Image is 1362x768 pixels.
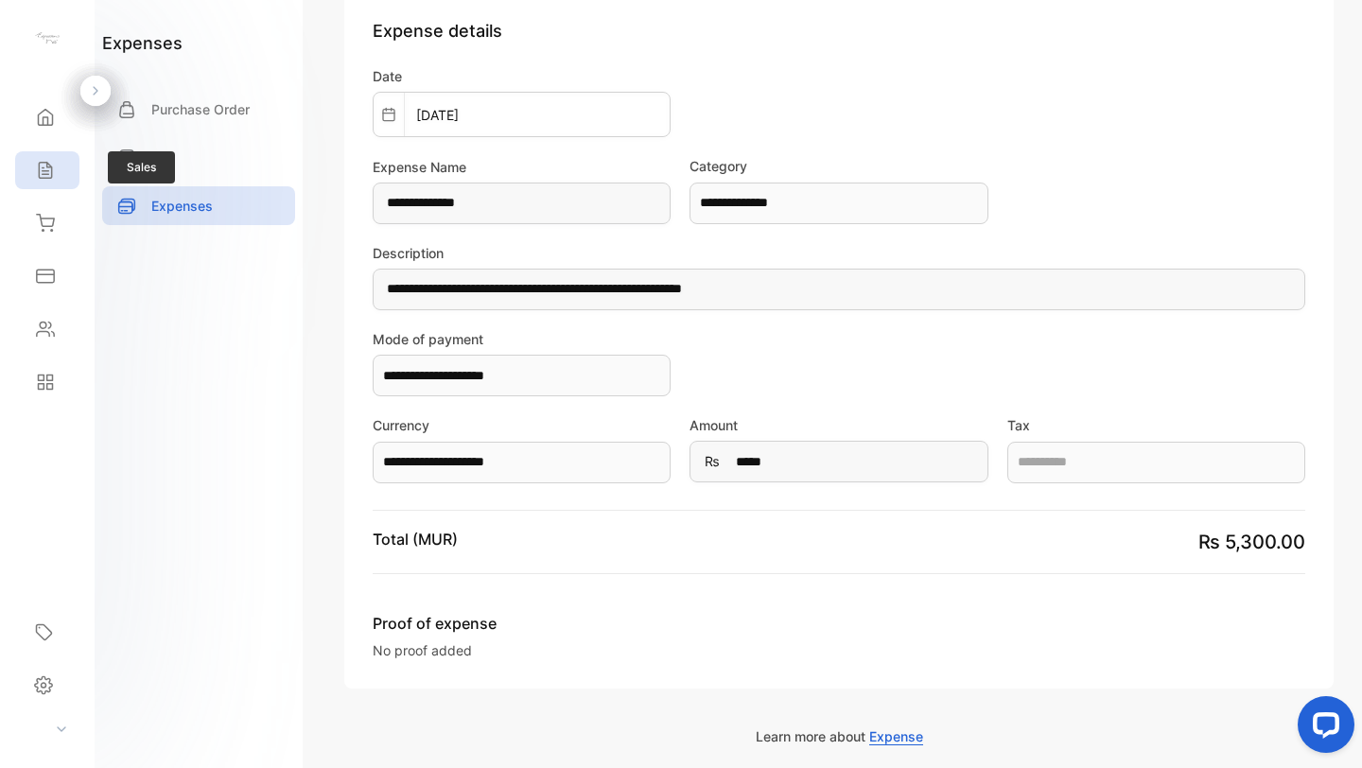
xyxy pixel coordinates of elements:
p: Learn more about [344,726,1334,746]
img: logo [33,25,61,53]
span: Expense [869,728,923,745]
label: Mode of payment [373,329,671,349]
span: ₨ 5,300.00 [1198,531,1305,553]
h1: expenses [102,30,183,56]
label: Tax [1007,415,1305,435]
label: Currency [373,415,671,435]
span: Proof of expense [373,612,736,635]
p: [DATE] [405,105,470,125]
a: Expenses [102,186,295,225]
label: Amount [690,415,987,435]
label: Expense Name [373,157,671,177]
span: ₨ [705,451,720,471]
span: Sales [108,151,175,183]
p: Purchase Order [151,99,250,119]
label: Description [373,243,1305,263]
img: profile [21,712,49,741]
a: Purchase Order [102,90,295,129]
p: Expense details [373,18,1305,44]
a: Bills [102,138,295,177]
p: Bills [151,148,176,167]
p: Total (MUR) [373,528,458,550]
label: Category [690,156,987,176]
p: Expenses [151,196,213,216]
iframe: LiveChat chat widget [1283,689,1362,768]
span: No proof added [373,642,472,658]
label: Date [373,66,671,86]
